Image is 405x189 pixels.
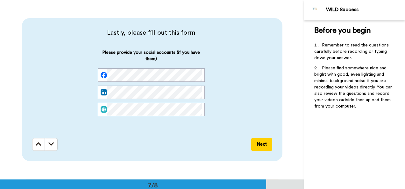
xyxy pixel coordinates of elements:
[251,138,272,151] button: Next
[101,89,107,95] img: linked-in.png
[32,28,270,37] span: Lastly, please fill out this form
[326,7,405,13] div: WILD Success
[308,3,323,18] img: Profile Image
[314,43,390,60] span: Remember to read the questions carefully before recording or typing down your answer.
[314,27,371,34] span: Before you begin
[101,106,107,113] img: web.svg
[101,72,107,78] img: facebook.svg
[314,66,394,108] span: Please find somewhere nice and bright with good, even lighting and minimal background noise if yo...
[98,49,205,68] span: Please provide your social accounts (if you have them)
